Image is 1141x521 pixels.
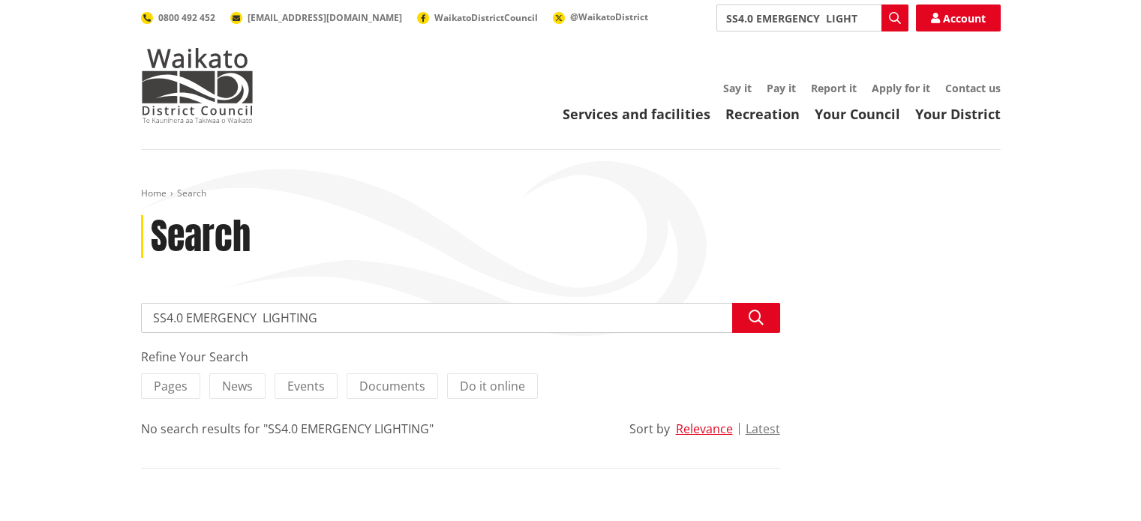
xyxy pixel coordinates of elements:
input: Search input [141,303,780,333]
img: Waikato District Council - Te Kaunihera aa Takiwaa o Waikato [141,48,254,123]
button: Latest [746,422,780,436]
a: Report it [811,81,857,95]
a: Apply for it [872,81,930,95]
a: Your District [915,105,1001,123]
a: WaikatoDistrictCouncil [417,11,538,24]
a: Home [141,187,167,199]
a: Account [916,4,1001,31]
input: Search input [716,4,908,31]
span: Documents [359,378,425,394]
a: Recreation [725,105,800,123]
a: Contact us [945,81,1001,95]
span: Pages [154,378,188,394]
span: [EMAIL_ADDRESS][DOMAIN_NAME] [248,11,402,24]
span: Do it online [460,378,525,394]
span: @WaikatoDistrict [570,10,648,23]
a: Say it [723,81,752,95]
div: Sort by [629,420,670,438]
h1: Search [151,215,251,259]
a: @WaikatoDistrict [553,10,648,23]
div: No search results for "SS4.0 EMERGENCY LIGHTING" [141,420,434,438]
a: Your Council [815,105,900,123]
nav: breadcrumb [141,187,1001,200]
span: News [222,378,253,394]
span: WaikatoDistrictCouncil [434,11,538,24]
a: 0800 492 452 [141,11,215,24]
span: Events [287,378,325,394]
a: Pay it [767,81,796,95]
a: [EMAIL_ADDRESS][DOMAIN_NAME] [230,11,402,24]
span: 0800 492 452 [158,11,215,24]
div: Refine Your Search [141,348,780,366]
span: Search [177,187,206,199]
button: Relevance [676,422,733,436]
a: Services and facilities [563,105,710,123]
